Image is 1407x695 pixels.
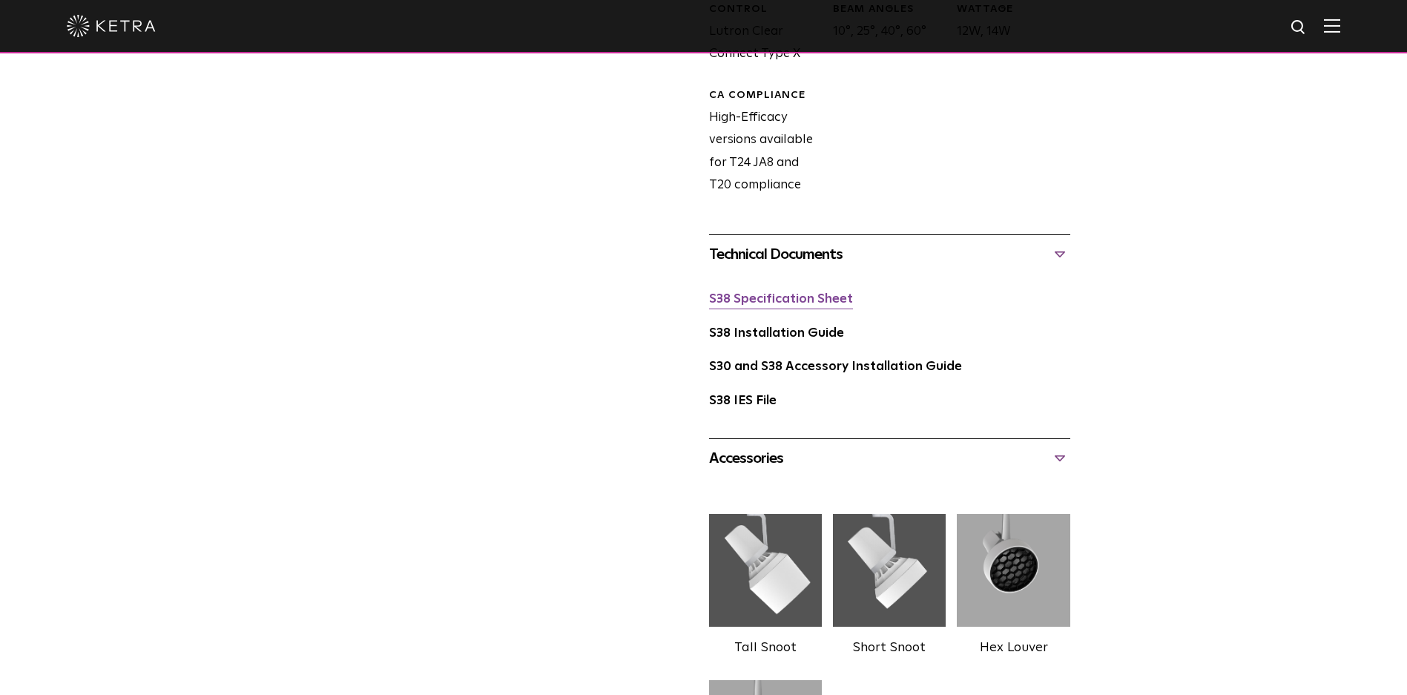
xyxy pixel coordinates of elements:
img: ketra-logo-2019-white [67,15,156,37]
img: 561d9251a6fee2cab6f1 [709,507,822,633]
a: S30 and S38 Accessory Installation Guide [709,360,962,373]
label: Tall Snoot [734,641,797,654]
img: Hamburger%20Nav.svg [1324,19,1340,33]
label: Hex Louver [980,641,1048,654]
a: S38 Specification Sheet [709,293,853,306]
img: 28b6e8ee7e7e92b03ac7 [833,507,946,633]
img: search icon [1290,19,1308,37]
div: Accessories [709,447,1070,470]
div: High-Efficacy versions available for T24 JA8 and T20 compliance [698,88,822,197]
div: CA Compliance [709,88,822,103]
label: Short Snoot [853,641,926,654]
a: S38 IES File [709,395,777,407]
div: Technical Documents [709,243,1070,266]
a: S38 Installation Guide [709,327,844,340]
img: 3b1b0dc7630e9da69e6b [957,507,1070,633]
